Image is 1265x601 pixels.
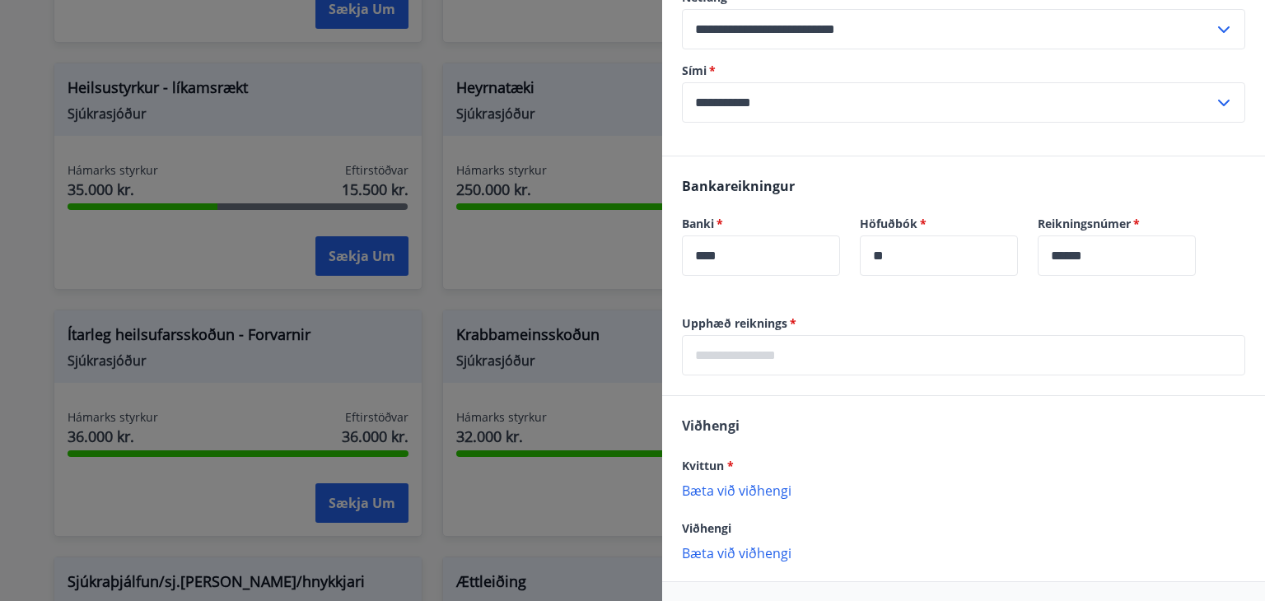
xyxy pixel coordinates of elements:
span: Kvittun [682,458,734,473]
span: Bankareikningur [682,177,795,195]
span: Viðhengi [682,520,731,536]
label: Upphæð reiknings [682,315,1245,332]
div: Upphæð reiknings [682,335,1245,375]
label: Sími [682,63,1245,79]
label: Banki [682,216,840,232]
label: Reikningsnúmer [1038,216,1196,232]
span: Viðhengi [682,417,740,435]
p: Bæta við viðhengi [682,544,1245,561]
p: Bæta við viðhengi [682,482,1245,498]
label: Höfuðbók [860,216,1018,232]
